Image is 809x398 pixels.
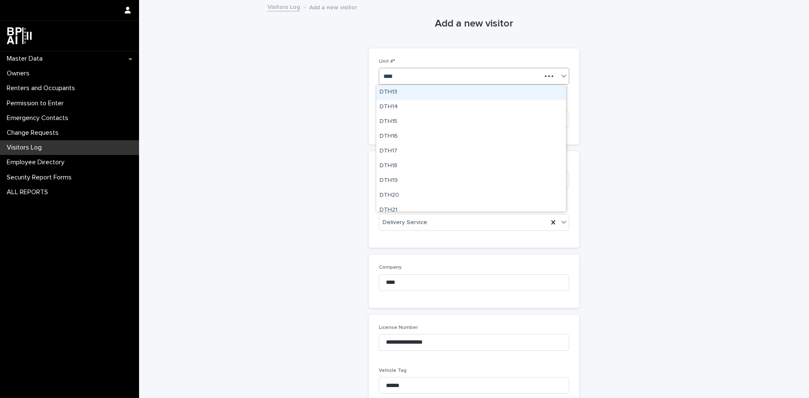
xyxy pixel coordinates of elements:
span: License Number [379,325,418,330]
div: DTH14 [376,100,566,115]
p: Renters and Occupants [3,84,82,92]
p: Change Requests [3,129,65,137]
div: DTH21 [376,203,566,218]
p: Add a new visitor [309,2,357,11]
div: DTH20 [376,188,566,203]
p: Permission to Enter [3,99,70,107]
div: DTH15 [376,115,566,129]
span: Company [379,265,402,270]
div: DTH17 [376,144,566,159]
p: Master Data [3,55,49,63]
p: Visitors Log [3,144,48,152]
span: Delivery Service [383,218,427,227]
div: DTH19 [376,174,566,188]
p: Security Report Forms [3,174,78,182]
h1: Add a new visitor [369,18,579,30]
p: Owners [3,69,36,77]
div: DTH16 [376,129,566,144]
p: Emergency Contacts [3,114,75,122]
div: DTH13 [376,85,566,100]
p: ALL REPORTS [3,188,55,196]
span: Unit # [379,59,395,64]
img: dwgmcNfxSF6WIOOXiGgu [7,27,32,44]
div: DTH18 [376,159,566,174]
span: Vehicle Tag [379,368,407,373]
p: Employee Directory [3,158,71,166]
a: Visitors Log [268,2,300,11]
